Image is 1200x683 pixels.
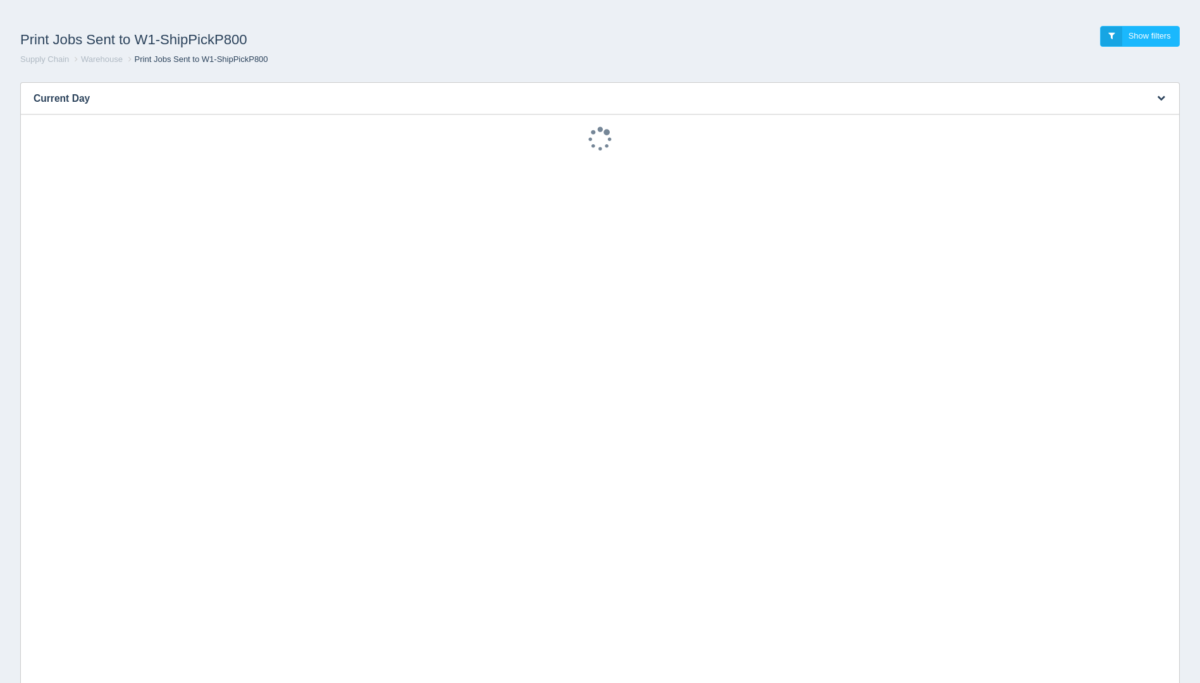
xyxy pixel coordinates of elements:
[81,54,123,64] a: Warehouse
[21,83,1141,114] h3: Current Day
[20,54,69,64] a: Supply Chain
[20,26,600,54] h1: Print Jobs Sent to W1-ShipPickP800
[1100,26,1180,47] a: Show filters
[1129,31,1171,40] span: Show filters
[125,54,268,66] li: Print Jobs Sent to W1-ShipPickP800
